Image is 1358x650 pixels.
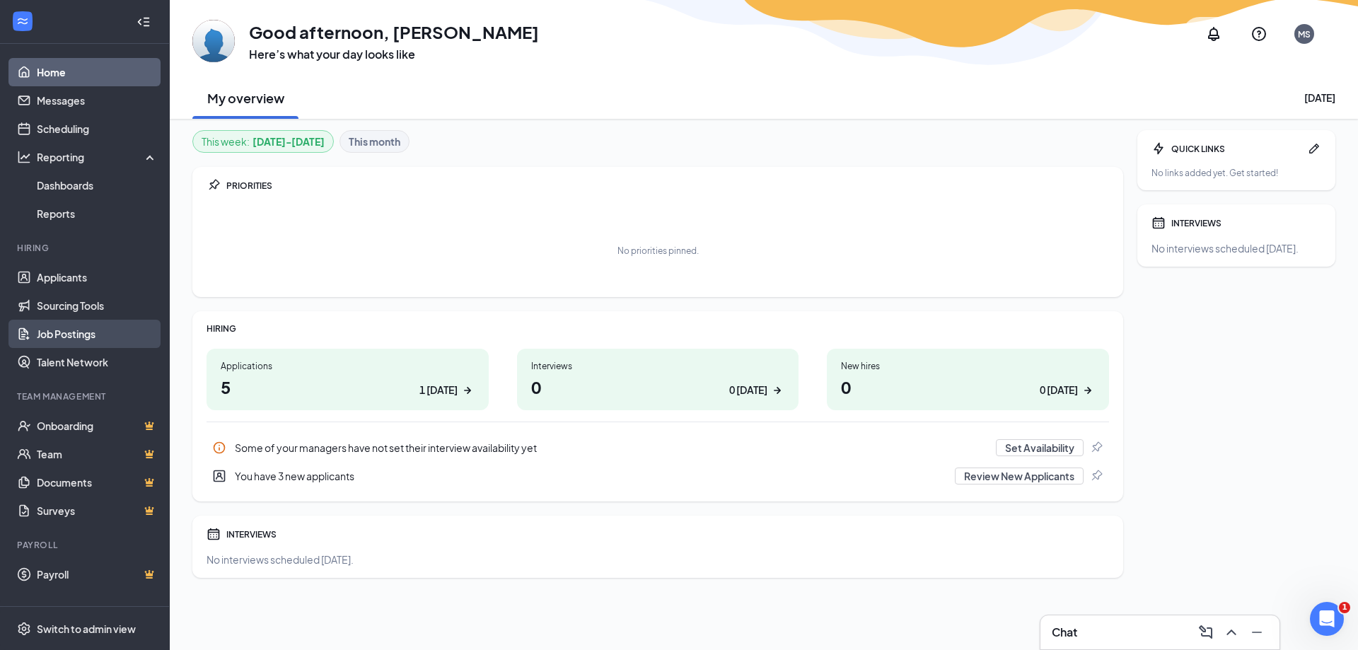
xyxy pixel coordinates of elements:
div: 1 [DATE] [419,383,458,397]
svg: QuestionInfo [1250,25,1267,42]
div: No interviews scheduled [DATE]. [207,552,1109,567]
svg: Minimize [1248,624,1265,641]
svg: Analysis [17,150,31,164]
button: Set Availability [996,439,1084,456]
div: No interviews scheduled [DATE]. [1151,241,1321,255]
span: 1 [1339,602,1350,613]
svg: Calendar [207,527,221,541]
svg: Info [212,441,226,455]
h1: 5 [221,375,475,399]
div: Switch to admin view [37,622,136,636]
div: You have 3 new applicants [207,462,1109,490]
svg: Collapse [137,15,151,29]
div: QUICK LINKS [1171,143,1301,155]
h1: 0 [841,375,1095,399]
a: Interviews00 [DATE]ArrowRight [517,349,799,410]
div: Team Management [17,390,155,402]
a: Sourcing Tools [37,291,158,320]
a: Home [37,58,158,86]
svg: Pin [1089,469,1103,483]
div: Applications [221,360,475,372]
svg: Calendar [1151,216,1166,230]
div: Reporting [37,150,158,164]
svg: ArrowRight [770,383,784,397]
div: INTERVIEWS [226,528,1109,540]
div: PRIORITIES [226,180,1109,192]
div: INTERVIEWS [1171,217,1321,229]
h3: Chat [1052,625,1077,640]
img: Madii Sahli [192,20,235,62]
svg: Notifications [1205,25,1222,42]
a: Job Postings [37,320,158,348]
a: Applicants [37,263,158,291]
h2: My overview [207,89,284,107]
b: [DATE] - [DATE] [253,134,325,149]
button: ComposeMessage [1195,621,1217,644]
a: InfoSome of your managers have not set their interview availability yetSet AvailabilityPin [207,434,1109,462]
button: Review New Applicants [955,468,1084,484]
a: Dashboards [37,171,158,199]
a: Reports [37,199,158,228]
button: Minimize [1246,621,1268,644]
div: Interviews [531,360,785,372]
svg: Settings [17,622,31,636]
svg: ArrowRight [460,383,475,397]
div: MS [1298,28,1311,40]
svg: ChevronUp [1223,624,1240,641]
a: Messages [37,86,158,115]
a: UserEntityYou have 3 new applicantsReview New ApplicantsPin [207,462,1109,490]
button: ChevronUp [1220,621,1243,644]
div: You have 3 new applicants [235,469,946,483]
svg: Pen [1307,141,1321,156]
div: Hiring [17,242,155,254]
a: PayrollCrown [37,560,158,588]
iframe: Intercom live chat [1310,602,1344,636]
div: Some of your managers have not set their interview availability yet [207,434,1109,462]
div: No priorities pinned. [617,245,699,257]
h1: Good afternoon, [PERSON_NAME] [249,20,539,44]
a: SurveysCrown [37,497,158,525]
b: This month [349,134,400,149]
a: DocumentsCrown [37,468,158,497]
a: TeamCrown [37,440,158,468]
a: New hires00 [DATE]ArrowRight [827,349,1109,410]
svg: UserEntity [212,469,226,483]
div: New hires [841,360,1095,372]
div: No links added yet. Get started! [1151,167,1321,179]
div: HIRING [207,323,1109,335]
svg: ComposeMessage [1197,624,1214,641]
svg: Pin [207,178,221,192]
a: Scheduling [37,115,158,143]
svg: Pin [1089,441,1103,455]
div: [DATE] [1304,91,1335,105]
svg: ArrowRight [1081,383,1095,397]
h1: 0 [531,375,785,399]
div: 0 [DATE] [1040,383,1078,397]
div: Some of your managers have not set their interview availability yet [235,441,987,455]
svg: WorkstreamLogo [16,14,30,28]
a: Applications51 [DATE]ArrowRight [207,349,489,410]
div: 0 [DATE] [729,383,767,397]
h3: Here’s what your day looks like [249,47,539,62]
div: This week : [202,134,325,149]
a: OnboardingCrown [37,412,158,440]
a: Talent Network [37,348,158,376]
div: Payroll [17,539,155,551]
svg: Bolt [1151,141,1166,156]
